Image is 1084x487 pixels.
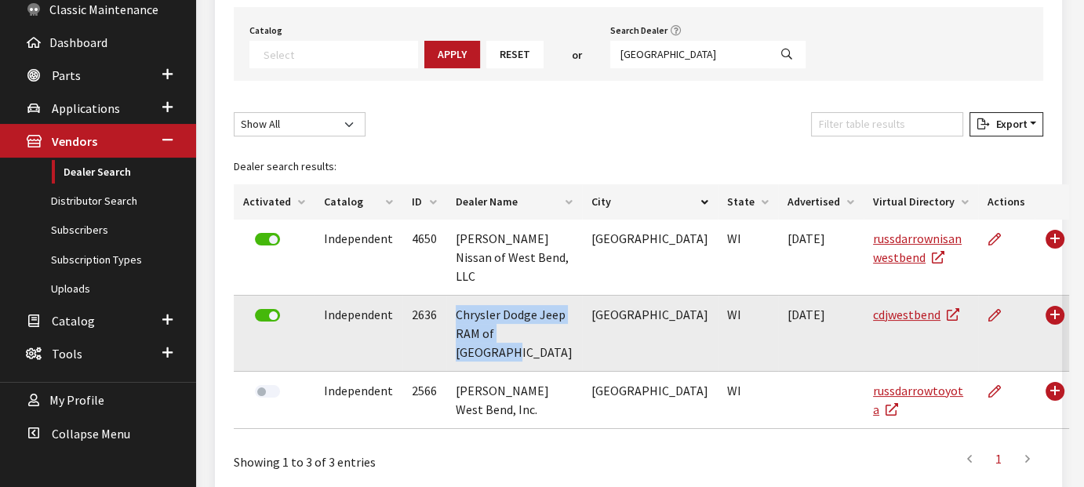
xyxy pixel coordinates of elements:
[52,100,120,116] span: Applications
[778,184,864,220] th: Advertised: activate to sort column ascending
[969,112,1043,136] button: Export
[446,372,582,429] td: [PERSON_NAME] West Bend, Inc.
[768,41,806,68] button: Search
[52,426,130,442] span: Collapse Menu
[49,2,158,17] span: Classic Maintenance
[1035,220,1069,296] td: Use Enter key to show more/less
[486,41,544,68] button: Reset
[610,41,769,68] input: Search
[989,117,1027,131] span: Export
[402,372,446,429] td: 2566
[873,383,963,417] a: russdarrowtoyota
[424,41,480,68] button: Apply
[255,309,280,322] label: Deactivate Dealer
[402,220,446,296] td: 4650
[264,47,417,61] textarea: Search
[988,220,1014,259] a: Edit Dealer
[718,220,778,296] td: WI
[52,134,97,150] span: Vendors
[446,296,582,372] td: Chrysler Dodge Jeep RAM of [GEOGRAPHIC_DATA]
[718,184,778,220] th: State: activate to sort column ascending
[978,184,1035,220] th: Actions
[1035,372,1069,429] td: Use Enter key to show more/less
[52,67,81,83] span: Parts
[718,296,778,372] td: WI
[446,184,582,220] th: Dealer Name: activate to sort column ascending
[255,233,280,245] label: Deactivate Dealer
[572,47,582,64] span: or
[811,112,963,136] input: Filter table results
[718,372,778,429] td: WI
[864,184,978,220] th: Virtual Directory: activate to sort column ascending
[315,296,402,372] td: Independent
[582,184,718,220] th: City: activate to sort column descending
[778,296,864,372] td: [DATE]
[249,24,282,38] label: Catalog
[315,184,402,220] th: Catalog: activate to sort column ascending
[234,184,315,220] th: Activated: activate to sort column ascending
[778,220,864,296] td: [DATE]
[249,41,418,68] span: Select
[582,372,718,429] td: [GEOGRAPHIC_DATA]
[582,296,718,372] td: [GEOGRAPHIC_DATA]
[610,24,667,38] label: Search Dealer
[52,346,82,362] span: Tools
[234,442,560,471] div: Showing 1 to 3 of 3 entries
[582,220,718,296] td: [GEOGRAPHIC_DATA]
[988,372,1014,411] a: Edit Dealer
[984,443,1013,474] a: 1
[402,184,446,220] th: ID: activate to sort column ascending
[234,149,1069,184] caption: Dealer search results:
[988,296,1014,335] a: Edit Dealer
[315,372,402,429] td: Independent
[52,313,95,329] span: Catalog
[446,220,582,296] td: [PERSON_NAME] Nissan of West Bend, LLC
[255,385,280,398] label: Activate Dealer
[315,220,402,296] td: Independent
[873,231,962,265] a: russdarrownisanwestbend
[402,296,446,372] td: 2636
[873,307,959,322] a: cdjwestbend
[49,35,107,50] span: Dashboard
[1035,296,1069,372] td: Use Enter key to show more/less
[49,393,104,409] span: My Profile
